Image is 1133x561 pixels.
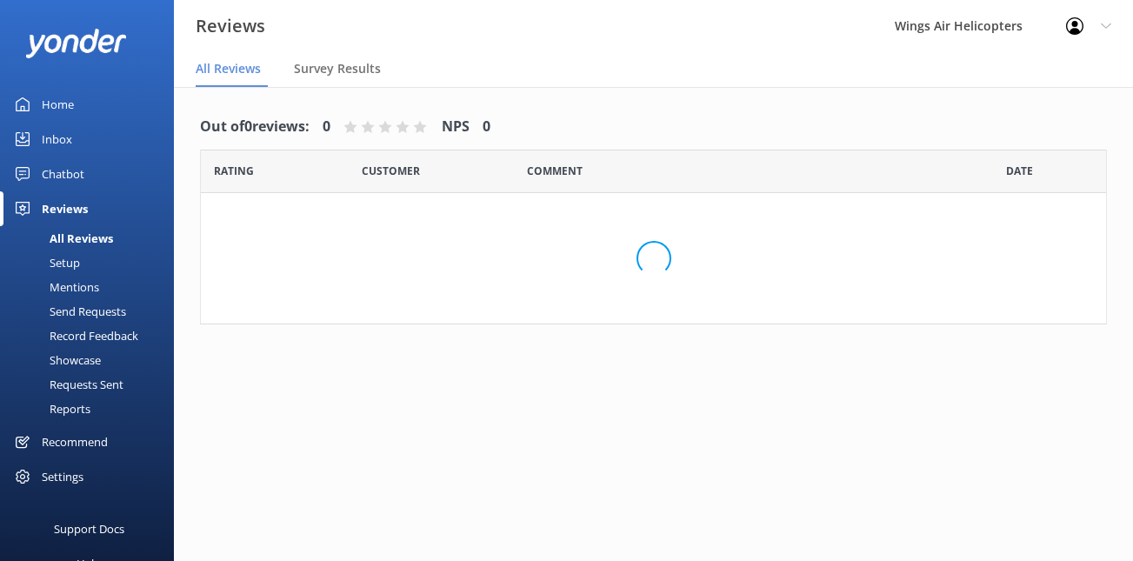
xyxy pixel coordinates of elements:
[10,226,113,250] div: All Reviews
[10,275,99,299] div: Mentions
[42,191,88,226] div: Reviews
[42,87,74,122] div: Home
[10,324,138,348] div: Record Feedback
[362,163,420,179] span: Date
[527,163,583,179] span: Question
[10,397,174,421] a: Reports
[42,459,83,494] div: Settings
[10,372,174,397] a: Requests Sent
[10,250,80,275] div: Setup
[54,511,124,546] div: Support Docs
[10,226,174,250] a: All Reviews
[10,397,90,421] div: Reports
[10,299,174,324] a: Send Requests
[196,60,261,77] span: All Reviews
[42,157,84,191] div: Chatbot
[42,122,72,157] div: Inbox
[214,163,254,179] span: Date
[42,424,108,459] div: Recommend
[200,116,310,138] h4: Out of 0 reviews:
[1006,163,1033,179] span: Date
[10,372,123,397] div: Requests Sent
[26,29,126,57] img: yonder-white-logo.png
[323,116,330,138] h4: 0
[483,116,490,138] h4: 0
[10,348,174,372] a: Showcase
[10,324,174,348] a: Record Feedback
[294,60,381,77] span: Survey Results
[10,275,174,299] a: Mentions
[196,12,265,40] h3: Reviews
[10,348,101,372] div: Showcase
[10,299,126,324] div: Send Requests
[10,250,174,275] a: Setup
[442,116,470,138] h4: NPS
